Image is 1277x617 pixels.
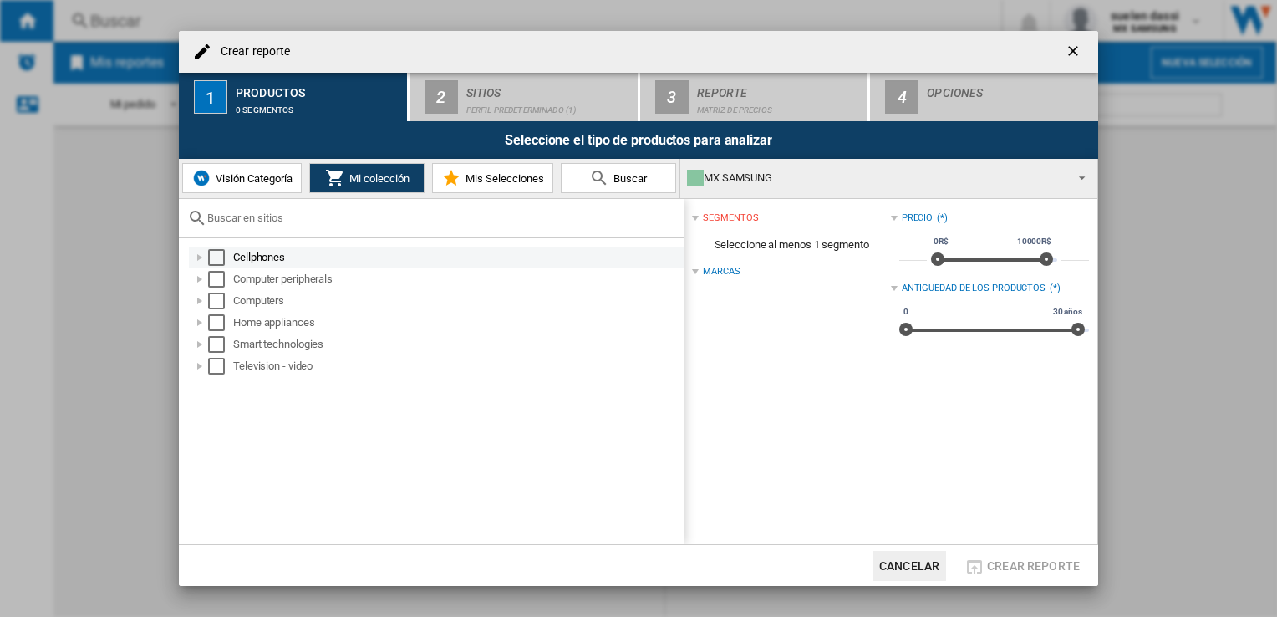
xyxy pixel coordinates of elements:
[561,163,676,193] button: Buscar
[410,73,639,121] button: 2 Sitios Perfil predeterminado (1)
[987,559,1080,573] span: Crear reporte
[208,358,233,375] md-checkbox: Select
[931,235,951,248] span: 0R$
[236,97,400,115] div: 0 segmentos
[233,358,681,375] div: Television - video
[345,172,410,185] span: Mi colección
[873,551,946,581] button: Cancelar
[697,97,862,115] div: Matriz de precios
[425,80,458,114] div: 2
[927,79,1091,97] div: Opciones
[1051,305,1085,319] span: 30 años
[233,249,681,266] div: Cellphones
[233,293,681,309] div: Computers
[902,212,933,225] div: Precio
[703,265,740,278] div: Marcas
[208,249,233,266] md-checkbox: Select
[901,305,911,319] span: 0
[609,172,647,185] span: Buscar
[236,79,400,97] div: Productos
[233,314,681,331] div: Home appliances
[233,271,681,288] div: Computer peripherals
[208,336,233,353] md-checkbox: Select
[179,121,1098,159] div: Seleccione el tipo de productos para analizar
[870,73,1098,121] button: 4 Opciones
[902,282,1046,295] div: Antigüedad de los productos
[191,168,211,188] img: wiser-icon-blue.png
[233,336,681,353] div: Smart technologies
[309,163,425,193] button: Mi colección
[212,43,290,60] h4: Crear reporte
[194,80,227,114] div: 1
[640,73,870,121] button: 3 Reporte Matriz de precios
[1065,43,1085,63] ng-md-icon: getI18NText('BUTTONS.CLOSE_DIALOG')
[692,229,890,261] span: Seleccione al menos 1 segmento
[1058,35,1091,69] button: getI18NText('BUTTONS.CLOSE_DIALOG')
[207,212,675,224] input: Buscar en sitios
[697,79,862,97] div: Reporte
[182,163,302,193] button: Visión Categoría
[208,271,233,288] md-checkbox: Select
[432,163,553,193] button: Mis Selecciones
[208,314,233,331] md-checkbox: Select
[179,73,409,121] button: 1 Productos 0 segmentos
[703,212,758,225] div: segmentos
[959,551,1085,581] button: Crear reporte
[655,80,689,114] div: 3
[687,166,1064,190] div: MX SAMSUNG
[466,97,631,115] div: Perfil predeterminado (1)
[211,172,293,185] span: Visión Categoría
[461,172,544,185] span: Mis Selecciones
[1015,235,1054,248] span: 10000R$
[208,293,233,309] md-checkbox: Select
[466,79,631,97] div: Sitios
[885,80,918,114] div: 4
